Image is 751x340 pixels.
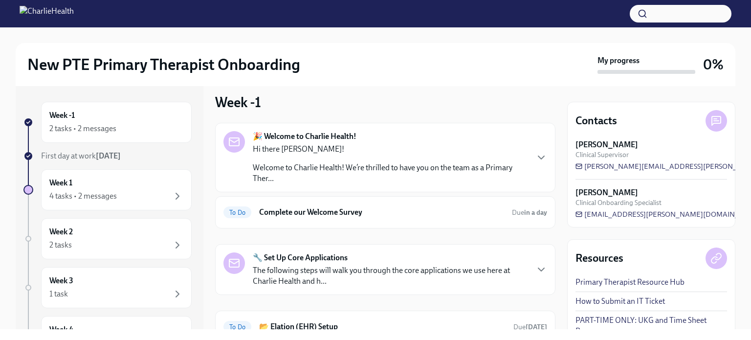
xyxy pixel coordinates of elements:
[27,55,300,74] h2: New PTE Primary Therapist Onboarding
[23,267,192,308] a: Week 31 task
[575,198,662,207] span: Clinical Onboarding Specialist
[575,277,685,288] a: Primary Therapist Resource Hub
[253,144,528,155] p: Hi there [PERSON_NAME]!
[23,169,192,210] a: Week 14 tasks • 2 messages
[513,322,547,332] span: September 19th, 2025 08:00
[575,315,727,337] a: PART-TIME ONLY: UKG and Time Sheet Resource
[512,208,547,217] span: September 17th, 2025 08:00
[49,191,117,202] div: 4 tasks • 2 messages
[23,102,192,143] a: Week -12 tasks • 2 messages
[49,324,73,335] h6: Week 4
[23,151,192,161] a: First day at work[DATE]
[524,208,547,217] strong: in a day
[215,93,261,111] h3: Week -1
[49,110,75,121] h6: Week -1
[223,323,251,331] span: To Do
[703,56,724,73] h3: 0%
[49,123,116,134] div: 2 tasks • 2 messages
[512,208,547,217] span: Due
[575,251,623,266] h4: Resources
[513,323,547,331] span: Due
[96,151,121,160] strong: [DATE]
[20,6,74,22] img: CharlieHealth
[575,296,665,307] a: How to Submit an IT Ticket
[253,252,348,263] strong: 🔧 Set Up Core Applications
[223,204,547,220] a: To DoComplete our Welcome SurveyDuein a day
[253,265,528,287] p: The following steps will walk you through the core applications we use here at Charlie Health and...
[575,150,629,159] span: Clinical Supervisor
[49,227,73,237] h6: Week 2
[49,289,68,299] div: 1 task
[41,151,121,160] span: First day at work
[49,275,73,286] h6: Week 3
[597,55,640,66] strong: My progress
[223,209,251,216] span: To Do
[49,240,72,250] div: 2 tasks
[23,218,192,259] a: Week 22 tasks
[259,207,504,218] h6: Complete our Welcome Survey
[253,162,528,184] p: Welcome to Charlie Health! We’re thrilled to have you on the team as a Primary Ther...
[223,319,547,335] a: To Do📂 Elation (EHR) SetupDue[DATE]
[575,187,638,198] strong: [PERSON_NAME]
[575,113,617,128] h4: Contacts
[575,139,638,150] strong: [PERSON_NAME]
[253,131,356,142] strong: 🎉 Welcome to Charlie Health!
[49,178,72,188] h6: Week 1
[259,321,506,332] h6: 📂 Elation (EHR) Setup
[526,323,547,331] strong: [DATE]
